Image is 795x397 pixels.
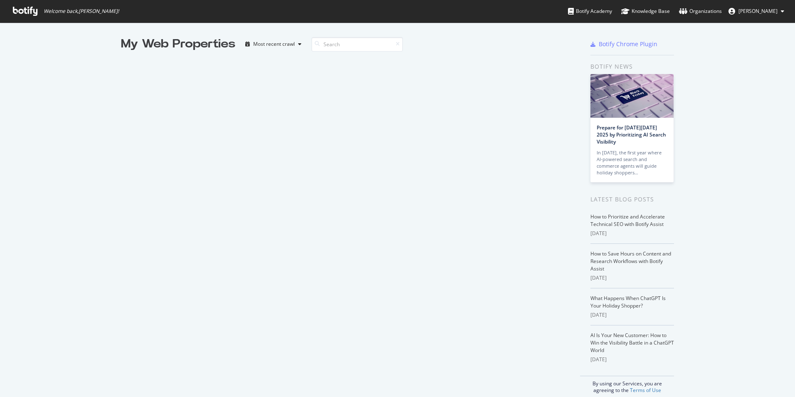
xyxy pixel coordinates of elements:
div: Knowledge Base [621,7,670,15]
button: Most recent crawl [242,37,305,51]
div: [DATE] [590,311,674,319]
div: [DATE] [590,356,674,363]
div: Most recent crawl [253,42,295,47]
a: AI Is Your New Customer: How to Win the Visibility Battle in a ChatGPT World [590,332,674,354]
div: In [DATE], the first year where AI-powered search and commerce agents will guide holiday shoppers… [597,149,667,176]
span: Welcome back, [PERSON_NAME] ! [44,8,119,15]
a: What Happens When ChatGPT Is Your Holiday Shopper? [590,295,666,309]
a: Prepare for [DATE][DATE] 2025 by Prioritizing AI Search Visibility [597,124,666,145]
a: How to Save Hours on Content and Research Workflows with Botify Assist [590,250,671,272]
a: How to Prioritize and Accelerate Technical SEO with Botify Assist [590,213,665,228]
a: Terms of Use [630,387,661,394]
span: Ryan Siddle [738,7,778,15]
div: Organizations [679,7,722,15]
button: [PERSON_NAME] [722,5,791,18]
a: Botify Chrome Plugin [590,40,657,48]
div: [DATE] [590,274,674,282]
div: By using our Services, you are agreeing to the [580,376,674,394]
div: Botify news [590,62,674,71]
div: Botify Academy [568,7,612,15]
div: [DATE] [590,230,674,237]
div: Latest Blog Posts [590,195,674,204]
input: Search [311,37,403,52]
img: Prepare for Black Friday 2025 by Prioritizing AI Search Visibility [590,74,674,118]
div: Botify Chrome Plugin [599,40,657,48]
div: My Web Properties [121,36,235,52]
